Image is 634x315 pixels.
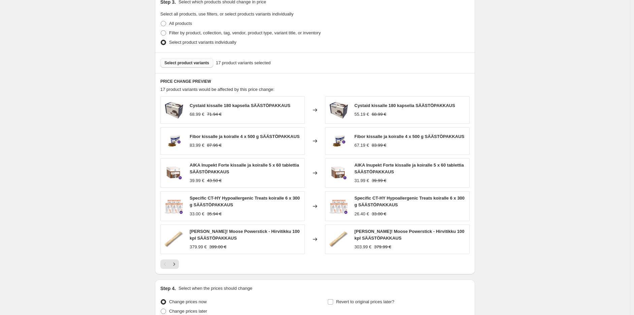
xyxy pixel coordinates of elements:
[329,163,349,183] img: product_photo_AIKA5x_80x.jpg
[179,285,252,292] p: Select when the prices should change
[190,177,204,184] div: 39.99 €
[190,142,204,149] div: 83.99 €
[329,229,349,249] img: 961_a6a403e32599f484e783c7aa86eef728_4d8af63a-b78a-417d-a489-2e058acff3d7_80x.jpg
[190,244,207,250] div: 379.99 €
[372,177,386,184] strike: 39.99 €
[169,259,179,269] button: Next
[354,177,369,184] div: 31.99 €
[190,103,290,108] span: Cystaid kissalle 180 kapselia SÄÄSTÖPAKKAUS
[210,244,227,250] strike: 399.00 €
[354,196,465,207] span: Specific CT-HY Hypoallergenic Treats koiralle 6 x 300 g SÄÄSTÖPAKKAUS
[207,211,221,217] strike: 35.94 €
[160,79,470,84] h6: PRICE CHANGE PREVIEW
[190,134,299,139] span: Fibor kissalle ja koiralle 4 x 500 g SÄÄSTÖPAKKAUS
[190,163,299,174] span: AIKA Inupekt Forte kissalle ja koiralle 5 x 60 tablettia SÄÄSTÖPAKKAUS
[329,100,349,120] img: felinecystaidsaastopakkaus_677x704_6328bcb7-3975-4596-aaa4-f8b72954d124_80x.jpg
[372,111,386,118] strike: 68.99 €
[190,229,300,241] span: [PERSON_NAME]! Moose Powerstick - Hirvitikku 100 kpl SÄÄSTÖPAKKAUS
[164,131,184,151] img: bundle-images_7025c2d3-a74f-4d70-9088-b63280d9a2dd_80x.png
[374,244,391,250] strike: 379.99 €
[160,87,275,92] span: 17 product variants would be affected by this price change:
[354,211,369,217] div: 26.40 €
[372,142,386,149] strike: 83.99 €
[164,100,184,120] img: felinecystaidsaastopakkaus_677x704_6328bcb7-3975-4596-aaa4-f8b72954d124_80x.jpg
[354,134,464,139] span: Fibor kissalle ja koiralle 4 x 500 g SÄÄSTÖPAKKAUS
[354,244,372,250] div: 303.99 €
[169,309,207,314] span: Change prices later
[216,60,271,66] span: 17 product variants selected
[354,103,455,108] span: Cystaid kissalle 180 kapselia SÄÄSTÖPAKKAUS
[169,40,236,45] span: Select product variants individually
[169,21,192,26] span: All products
[207,142,221,149] strike: 87.96 €
[164,163,184,183] img: product_photo_AIKA5x_80x.jpg
[354,229,465,241] span: [PERSON_NAME]! Moose Powerstick - Hirvitikku 100 kpl SÄÄSTÖPAKKAUS
[336,299,394,304] span: Revert to original prices later?
[207,177,221,184] strike: 43.50 €
[354,163,464,174] span: AIKA Inupekt Forte kissalle ja koiralle 5 x 60 tablettia SÄÄSTÖPAKKAUS
[190,211,204,217] div: 33.00 €
[329,196,349,216] img: kivuton-image-6x_80x.jpg
[164,60,209,66] span: Select product variants
[190,111,204,118] div: 68.99 €
[207,111,221,118] strike: 71.94 €
[354,111,369,118] div: 55.19 €
[190,196,300,207] span: Specific CT-HY Hypoallergenic Treats koiralle 6 x 300 g SÄÄSTÖPAKKAUS
[329,131,349,151] img: bundle-images_7025c2d3-a74f-4d70-9088-b63280d9a2dd_80x.png
[372,211,386,217] strike: 33.00 €
[160,259,179,269] nav: Pagination
[169,30,321,35] span: Filter by product, collection, tag, vendor, product type, variant title, or inventory
[169,299,207,304] span: Change prices now
[160,285,176,292] h2: Step 4.
[160,58,213,68] button: Select product variants
[164,229,184,249] img: 961_a6a403e32599f484e783c7aa86eef728_4d8af63a-b78a-417d-a489-2e058acff3d7_80x.jpg
[354,142,369,149] div: 67.19 €
[164,196,184,216] img: kivuton-image-6x_80x.jpg
[160,11,293,16] span: Select all products, use filters, or select products variants individually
